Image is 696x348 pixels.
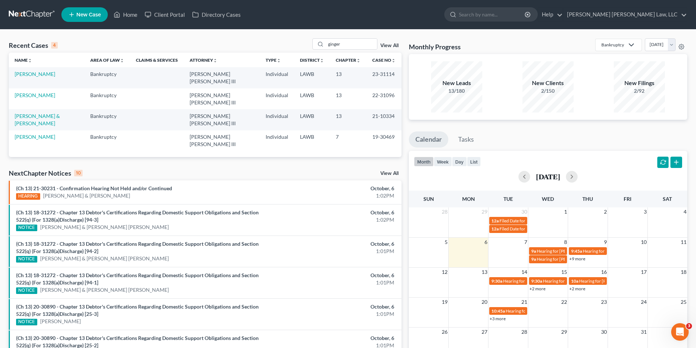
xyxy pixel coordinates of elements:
[506,308,563,314] span: Hearing for [PERSON_NAME]
[294,130,330,151] td: LAWB
[563,238,568,246] span: 8
[16,272,259,286] a: (Ch 13) 18-31272 - Chapter 13 Debtor's Certifications Regarding Domestic Support Obligations and ...
[431,79,482,87] div: New Leads
[51,42,58,49] div: 4
[120,58,124,63] i: unfold_more
[16,303,259,317] a: (Ch 13) 20-30890 - Chapter 13 Debtor's Certifications Regarding Domestic Support Obligations and ...
[330,88,366,109] td: 13
[614,79,665,87] div: New Filings
[481,298,488,306] span: 20
[273,216,394,223] div: 1:02PM
[683,207,687,216] span: 4
[336,57,361,63] a: Chapterunfold_more
[74,170,83,176] div: 10
[663,196,672,202] span: Sat
[499,226,560,232] span: Filed Date for [PERSON_NAME]
[538,8,563,21] a: Help
[522,79,574,87] div: New Clients
[366,67,402,88] td: 23-31114
[640,268,647,276] span: 17
[320,58,324,63] i: unfold_more
[481,268,488,276] span: 13
[273,248,394,255] div: 1:01PM
[273,279,394,286] div: 1:01PM
[273,185,394,192] div: October, 6
[84,67,130,88] td: Bankruptcy
[16,241,259,254] a: (Ch 13) 18-31272 - Chapter 13 Debtor's Certifications Regarding Domestic Support Obligations and ...
[671,323,689,341] iframe: Intercom live chat
[9,41,58,50] div: Recent Cases
[366,109,402,130] td: 21-10334
[524,238,528,246] span: 7
[686,323,692,329] span: 3
[9,169,83,177] div: NextChapter Notices
[184,130,260,151] td: [PERSON_NAME] [PERSON_NAME] III
[560,298,568,306] span: 22
[462,196,475,202] span: Mon
[16,225,37,231] div: NOTICE
[542,196,554,202] span: Wed
[531,278,542,284] span: 9:30a
[16,256,37,263] div: NOTICE
[380,43,399,48] a: View All
[84,109,130,130] td: Bankruptcy
[459,8,526,21] input: Search by name...
[560,328,568,336] span: 29
[624,196,631,202] span: Fri
[643,207,647,216] span: 3
[499,218,560,223] span: Filed Date for [PERSON_NAME]
[90,57,124,63] a: Area of Lawunfold_more
[563,8,687,21] a: [PERSON_NAME] [PERSON_NAME] Law, LLC
[490,316,506,321] a: +3 more
[600,298,608,306] span: 23
[130,53,184,67] th: Claims & Services
[260,109,294,130] td: Individual
[536,173,560,180] h2: [DATE]
[294,109,330,130] td: LAWB
[326,39,377,49] input: Search by name...
[640,328,647,336] span: 31
[491,226,499,232] span: 12a
[640,238,647,246] span: 10
[569,286,585,291] a: +2 more
[467,157,481,167] button: list
[110,8,141,21] a: Home
[441,298,448,306] span: 19
[273,303,394,310] div: October, 6
[16,319,37,325] div: NOTICE
[372,57,396,63] a: Case Nounfold_more
[190,57,217,63] a: Attorneyunfold_more
[273,272,394,279] div: October, 6
[503,278,623,284] span: Hearing for [US_STATE] Safety Association of Timbermen - Self I
[260,130,294,151] td: Individual
[521,207,528,216] span: 30
[583,248,640,254] span: Hearing for [PERSON_NAME]
[543,278,663,284] span: Hearing for [US_STATE] Safety Association of Timbermen - Self I
[680,268,687,276] span: 18
[273,334,394,342] div: October, 6
[294,67,330,88] td: LAWB
[40,318,81,325] a: [PERSON_NAME]
[366,88,402,109] td: 22-31096
[15,113,60,126] a: [PERSON_NAME] & [PERSON_NAME]
[409,42,461,51] h3: Monthly Progress
[603,238,608,246] span: 9
[184,109,260,130] td: [PERSON_NAME] [PERSON_NAME] III
[444,238,448,246] span: 5
[680,238,687,246] span: 11
[277,58,281,63] i: unfold_more
[531,248,536,254] span: 9a
[680,298,687,306] span: 25
[452,157,467,167] button: day
[423,196,434,202] span: Sun
[491,218,499,223] span: 12a
[84,88,130,109] td: Bankruptcy
[28,58,32,63] i: unfold_more
[15,71,55,77] a: [PERSON_NAME]
[503,196,513,202] span: Tue
[76,12,101,18] span: New Case
[441,207,448,216] span: 28
[434,157,452,167] button: week
[441,328,448,336] span: 26
[481,207,488,216] span: 29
